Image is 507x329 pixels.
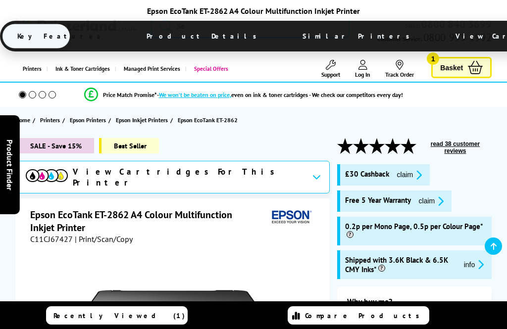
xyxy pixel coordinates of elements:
[431,57,492,78] a: Basket 1
[40,115,62,125] a: Printers
[73,166,304,188] span: View Cartridges For This Printer
[15,138,94,153] span: SALE - Save 15%
[55,56,110,82] span: Ink & Toner Cartridges
[115,56,185,82] a: Managed Print Services
[5,86,482,103] li: modal_Promise
[419,140,492,155] button: read 38 customer reviews
[15,115,33,125] a: Home
[321,71,340,78] span: Support
[345,255,456,274] span: Shipped with 3.6K Black & 6.5K CMY Inks*
[345,222,487,240] span: 0.2p per Mono Page, 0.5p per Colour Page*
[47,56,115,82] a: Ink & Toner Cartridges
[15,115,30,125] span: Home
[321,60,340,78] a: Support
[116,115,168,125] span: Epson Inkjet Printers
[5,139,15,190] span: Product Finder
[185,56,233,82] a: Special Offers
[427,52,439,65] span: 1
[70,115,108,125] a: Epson Printers
[440,61,463,74] span: Basket
[157,91,403,98] div: - even on ink & toner cartridges - We check our competitors every day!
[132,24,277,48] span: Product Details
[70,115,106,125] span: Epson Printers
[268,208,313,227] img: Epson
[347,296,482,311] div: Why buy me?
[355,60,370,78] a: Log In
[2,24,121,48] span: Key Features
[416,195,447,207] button: promo-description
[345,195,411,207] span: Free 5 Year Warranty
[116,115,170,125] a: Epson Inkjet Printers
[394,169,425,181] button: promo-description
[178,115,238,125] span: Epson EcoTank ET-2862
[305,311,425,320] span: Compare Products
[30,234,73,244] span: C11CJ67427
[461,259,487,270] button: promo-description
[15,56,47,82] a: Printers
[385,60,414,78] a: Track Order
[345,169,389,181] span: £30 Cashback
[40,115,60,125] span: Printers
[26,169,68,183] img: View Cartridges
[46,306,187,325] a: Recently Viewed (1)
[288,24,430,48] span: Similar Printers
[159,91,231,98] span: We won’t be beaten on price,
[30,208,268,234] h1: Epson EcoTank ET-2862 A4 Colour Multifunction Inkjet Printer
[355,71,370,78] span: Log In
[53,311,185,320] span: Recently Viewed (1)
[99,138,159,153] span: Best Seller
[288,306,429,325] a: Compare Products
[75,234,133,244] span: | Print/Scan/Copy
[178,115,240,125] a: Epson EcoTank ET-2862
[103,91,157,98] span: Price Match Promise*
